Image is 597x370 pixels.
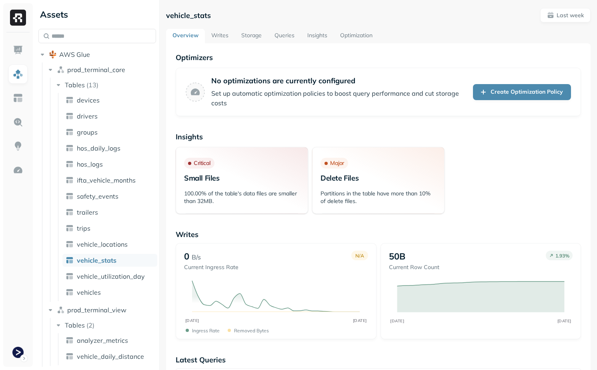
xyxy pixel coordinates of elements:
a: Create Optimization Policy [473,84,571,100]
img: namespace [57,306,65,314]
img: table [66,144,74,152]
a: vehicle_daily_distance [62,350,157,363]
button: Tables(2) [54,319,157,332]
span: vehicle_utilization_day [77,272,145,280]
span: vehicle_daily_distance [77,352,144,360]
a: trailers [62,206,157,219]
img: Optimization [13,165,23,175]
a: analyzer_metrics [62,334,157,347]
a: trips [62,222,157,235]
a: hos_logs [62,158,157,171]
p: 50B [389,251,405,262]
a: vehicle_stats [62,254,157,267]
span: devices [77,96,100,104]
span: drivers [77,112,98,120]
img: Insights [13,141,23,151]
a: groups [62,126,157,139]
a: Queries [268,29,301,43]
span: vehicle_stats [77,256,116,264]
p: Insights [176,132,581,141]
tspan: [DATE] [390,318,404,323]
img: table [66,208,74,216]
button: AWS Glue [38,48,156,61]
span: vehicles [77,288,101,296]
img: table [66,176,74,184]
img: Dashboard [13,45,23,55]
img: Ryft [10,10,26,26]
p: Current Ingress Rate [184,263,238,271]
p: Ingress Rate [192,328,220,334]
a: Optimization [334,29,379,43]
img: table [66,352,74,360]
span: prod_terminal_view [67,306,126,314]
p: 100.00% of the table's data files are smaller than 32MB. [184,190,300,205]
p: 0 [184,251,189,262]
img: root [49,50,57,58]
p: ( 13 ) [86,81,98,89]
img: table [66,96,74,104]
a: hos_daily_logs [62,142,157,155]
span: trailers [77,208,98,216]
p: B/s [192,252,201,262]
a: devices [62,94,157,107]
img: table [66,192,74,200]
a: drivers [62,110,157,123]
p: Removed bytes [234,328,269,334]
p: Delete Files [321,173,436,183]
p: Last week [557,12,584,19]
p: ( 2 ) [86,321,94,329]
div: Assets [38,8,156,21]
img: table [66,288,74,296]
img: table [66,224,74,232]
span: Tables [65,81,85,89]
img: Terminal [12,347,24,358]
p: Current Row Count [389,263,439,271]
img: namespace [57,66,65,74]
p: Critical [194,159,210,167]
span: analyzer_metrics [77,336,128,344]
p: Partitions in the table have more than 10% of delete files. [321,190,436,205]
p: Small Files [184,173,300,183]
p: Major [330,159,344,167]
img: Assets [13,69,23,79]
tspan: [DATE] [557,318,571,323]
span: hos_daily_logs [77,144,120,152]
p: Writes [176,230,581,239]
button: prod_terminal_view [46,304,156,316]
img: table [66,240,74,248]
p: 1.93 % [555,253,569,259]
a: vehicles [62,286,157,299]
p: Latest Queries [176,355,581,364]
span: safety_events [77,192,118,200]
a: vehicle_utilization_day [62,270,157,283]
tspan: [DATE] [185,318,199,323]
tspan: [DATE] [353,318,367,323]
img: table [66,128,74,136]
a: vehicle_locations [62,238,157,251]
button: prod_terminal_core [46,63,156,76]
p: No optimizations are currently configured [211,76,467,85]
button: Tables(13) [54,78,157,91]
a: ifta_vehicle_months [62,174,157,187]
a: Storage [235,29,268,43]
p: Optimizers [176,53,581,62]
img: table [66,160,74,168]
img: table [66,112,74,120]
span: trips [77,224,90,232]
img: table [66,256,74,264]
span: AWS Glue [59,50,90,58]
span: Tables [65,321,85,329]
span: hos_logs [77,160,103,168]
a: Overview [166,29,205,43]
img: table [66,272,74,280]
img: Asset Explorer [13,93,23,103]
span: ifta_vehicle_months [77,176,136,184]
p: N/A [355,253,364,259]
p: vehicle_stats [166,11,211,20]
button: Last week [540,8,591,22]
img: table [66,336,74,344]
img: Query Explorer [13,117,23,127]
a: Writes [205,29,235,43]
span: groups [77,128,98,136]
a: Insights [301,29,334,43]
